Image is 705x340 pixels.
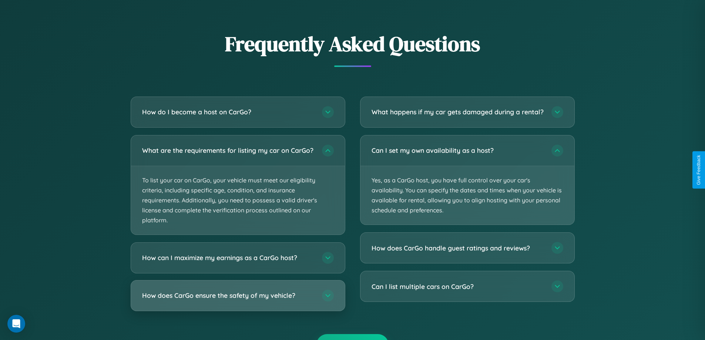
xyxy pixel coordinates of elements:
div: Open Intercom Messenger [7,315,25,333]
h3: How does CarGo handle guest ratings and reviews? [372,243,544,253]
div: Give Feedback [696,155,701,185]
h3: How does CarGo ensure the safety of my vehicle? [142,291,315,300]
h3: How do I become a host on CarGo? [142,107,315,117]
h3: Can I set my own availability as a host? [372,146,544,155]
p: To list your car on CarGo, your vehicle must meet our eligibility criteria, including specific ag... [131,166,345,235]
h3: Can I list multiple cars on CarGo? [372,282,544,291]
h3: How can I maximize my earnings as a CarGo host? [142,253,315,263]
h3: What are the requirements for listing my car on CarGo? [142,146,315,155]
h3: What happens if my car gets damaged during a rental? [372,107,544,117]
h2: Frequently Asked Questions [131,30,575,58]
p: Yes, as a CarGo host, you have full control over your car's availability. You can specify the dat... [360,166,574,225]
